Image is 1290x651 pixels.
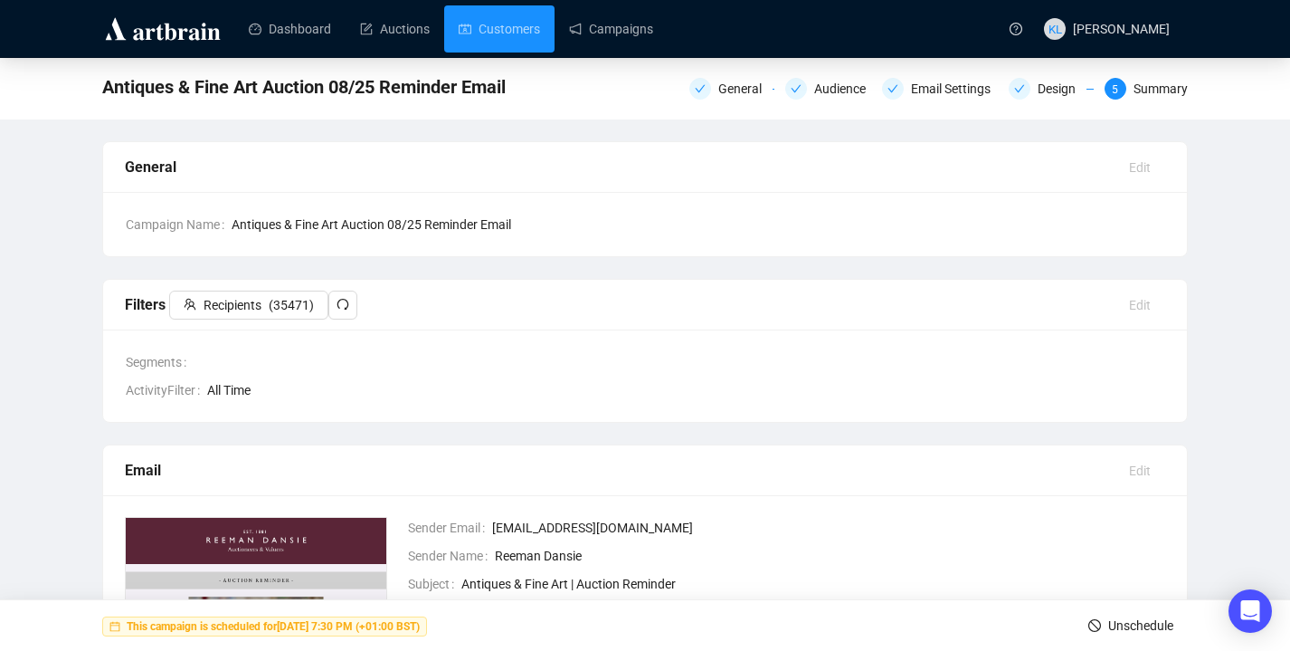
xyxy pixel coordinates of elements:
span: Unschedule [1108,600,1173,651]
button: Recipients(35471) [169,291,328,320]
span: Campaign Name [126,215,232,235]
div: Email Settings [911,78,1001,100]
div: Email Settings [882,78,998,100]
img: logo [102,14,223,43]
span: All Time [207,380,1165,400]
a: Customers [459,5,540,53]
span: redo [337,298,349,311]
span: question-circle [1010,23,1022,35]
div: General [125,156,1115,178]
div: General [689,78,774,100]
strong: This campaign is scheduled for [DATE] 7:30 PM (+01:00 BST) [127,620,420,633]
span: Sender Email [408,518,492,538]
span: Antiques & Fine Art Auction 08/25 Reminder Email [232,215,1165,235]
div: Design [1009,78,1094,100]
button: Edit [1115,153,1165,182]
span: Subject [408,574,461,594]
div: General [718,78,773,100]
span: ActivityFilter [126,380,207,400]
div: Summary [1133,78,1188,100]
span: KL [1048,19,1062,38]
div: Email [125,459,1115,482]
span: ( 35471 ) [269,295,314,315]
div: Audience [785,78,870,100]
span: check [791,83,802,94]
span: Antiques & Fine Art Auction 08/25 Reminder Email [102,72,506,101]
a: Auctions [360,5,430,53]
span: Segments [126,352,194,372]
a: Campaigns [569,5,653,53]
a: Dashboard [249,5,331,53]
div: Open Intercom Messenger [1228,589,1272,633]
span: [PERSON_NAME] [1073,22,1170,36]
div: 5Summary [1105,78,1188,100]
span: 5 [1112,83,1118,96]
button: Edit [1115,456,1165,485]
span: calendar [109,621,120,632]
span: stop [1088,619,1101,632]
button: Edit [1115,291,1165,320]
span: Sender Name [408,546,495,566]
div: Design [1038,78,1086,100]
span: Recipients [204,295,261,315]
span: check [887,83,898,94]
span: check [695,83,706,94]
span: team [184,298,196,311]
span: Filters [125,296,357,313]
button: Unschedule [1074,611,1188,640]
span: check [1014,83,1025,94]
div: Audience [814,78,877,100]
span: [EMAIL_ADDRESS][DOMAIN_NAME] [492,518,1166,538]
span: Antiques & Fine Art | Auction Reminder [461,574,1166,594]
span: Reeman Dansie [495,546,1166,566]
